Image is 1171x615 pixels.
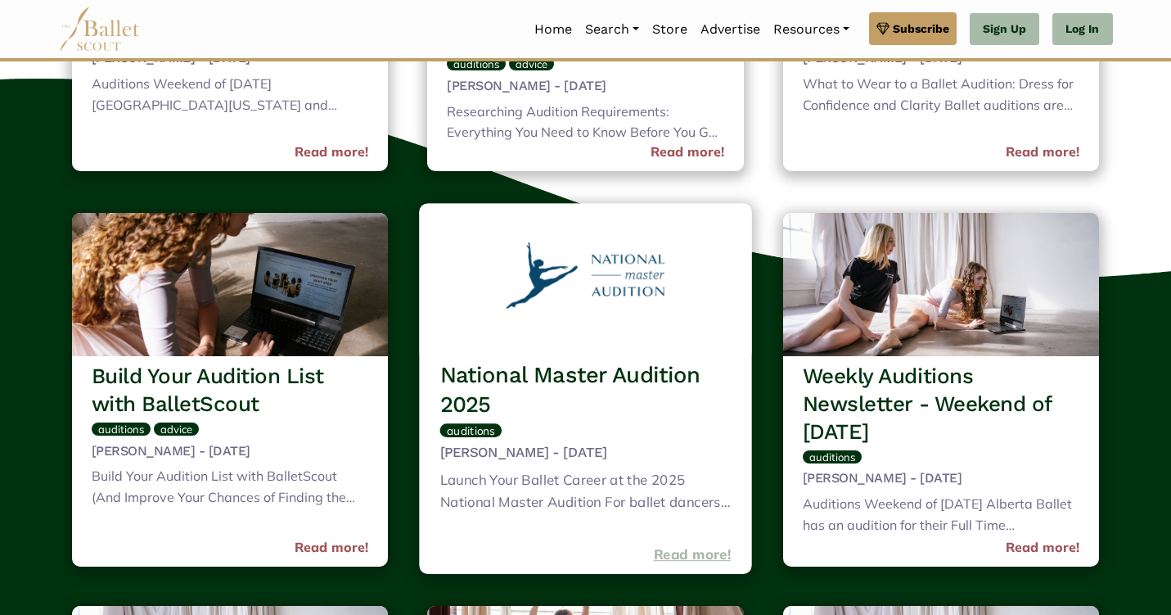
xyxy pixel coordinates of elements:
[876,20,890,38] img: gem.svg
[440,469,732,517] div: Launch Your Ballet Career at the 2025 National Master Audition For ballet dancers looking to take...
[447,102,724,147] div: Researching Audition Requirements: Everything You Need to Know Before You Go Audition season is e...
[440,445,732,463] h5: [PERSON_NAME] - [DATE]
[651,142,724,163] a: Read more!
[453,57,499,70] span: auditions
[646,12,694,47] a: Store
[295,142,368,163] a: Read more!
[970,13,1039,46] a: Sign Up
[893,20,949,38] span: Subscribe
[1006,537,1079,558] a: Read more!
[654,544,732,566] a: Read more!
[579,12,646,47] a: Search
[419,204,751,355] img: header_image.img
[92,74,369,119] div: Auditions Weekend of [DATE] [GEOGRAPHIC_DATA][US_STATE] and Dance has an audition for admissions ...
[440,361,732,419] h3: National Master Audition 2025
[92,466,369,511] div: Build Your Audition List with BalletScout (And Improve Your Chances of Finding the Right Dance Jo...
[447,423,495,437] span: auditions
[1006,142,1079,163] a: Read more!
[1052,13,1112,46] a: Log In
[447,78,724,95] h5: [PERSON_NAME] - [DATE]
[72,213,389,356] img: header_image.img
[160,423,192,436] span: advice
[92,443,369,460] h5: [PERSON_NAME] - [DATE]
[295,537,368,558] a: Read more!
[92,363,369,418] h3: Build Your Audition List with BalletScout
[767,12,856,47] a: Resources
[528,12,579,47] a: Home
[809,450,855,464] span: auditions
[803,363,1080,445] h3: Weekly Auditions Newsletter - Weekend of [DATE]
[694,12,767,47] a: Advertise
[803,74,1080,119] div: What to Wear to a Ballet Audition: Dress for Confidence and Clarity Ballet auditions are all abou...
[803,470,1080,487] h5: [PERSON_NAME] - [DATE]
[783,213,1100,356] img: header_image.img
[516,57,547,70] span: advice
[98,423,144,436] span: auditions
[803,494,1080,539] div: Auditions Weekend of [DATE] Alberta Ballet has an audition for their Full Time Professional Progr...
[869,12,957,45] a: Subscribe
